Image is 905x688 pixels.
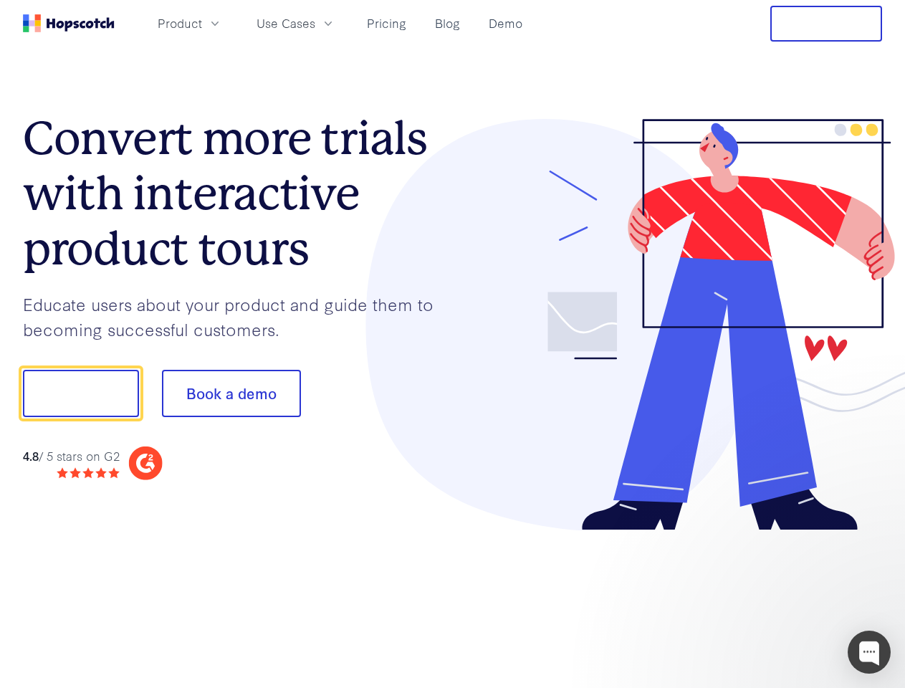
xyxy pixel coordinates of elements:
div: / 5 stars on G2 [23,447,120,465]
strong: 4.8 [23,447,39,464]
a: Blog [429,11,466,35]
a: Demo [483,11,528,35]
button: Use Cases [248,11,344,35]
span: Use Cases [257,14,315,32]
button: Book a demo [162,370,301,417]
button: Show me! [23,370,139,417]
span: Product [158,14,202,32]
button: Product [149,11,231,35]
button: Free Trial [770,6,882,42]
p: Educate users about your product and guide them to becoming successful customers. [23,292,453,341]
h1: Convert more trials with interactive product tours [23,111,453,276]
a: Pricing [361,11,412,35]
a: Home [23,14,115,32]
